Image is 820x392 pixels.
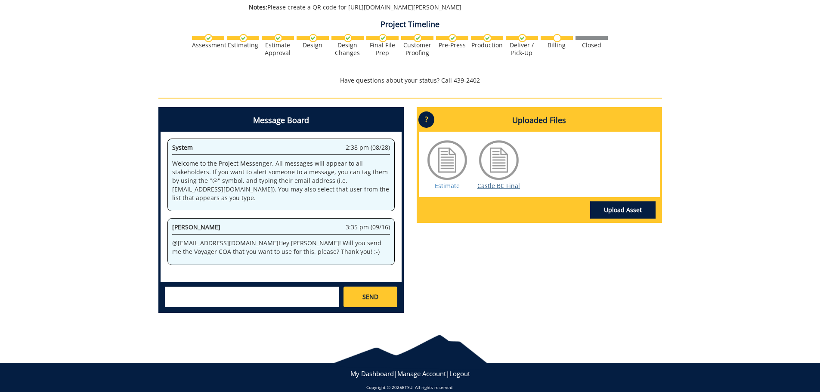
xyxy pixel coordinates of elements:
img: checkmark [309,34,317,42]
textarea: messageToSend [165,287,339,307]
p: ? [418,111,434,128]
img: checkmark [414,34,422,42]
div: Deliver / Pick-Up [506,41,538,57]
div: Design Changes [331,41,364,57]
span: 2:38 pm (08/28) [346,143,390,152]
span: System [172,143,193,151]
div: Closed [576,41,608,49]
div: Final File Prep [366,41,399,57]
p: Please create a QR code for [URL][DOMAIN_NAME][PERSON_NAME] [249,3,586,12]
div: Pre-Press [436,41,468,49]
div: Billing [541,41,573,49]
a: My Dashboard [350,369,394,378]
div: Estimate Approval [262,41,294,57]
a: Manage Account [397,369,446,378]
a: Estimate [435,182,460,190]
p: @ [EMAIL_ADDRESS][DOMAIN_NAME] Hey [PERSON_NAME]! Will you send me the Voyager COA that you want ... [172,239,390,256]
img: no [553,34,561,42]
img: checkmark [518,34,526,42]
h4: Message Board [161,109,402,132]
a: SEND [343,287,397,307]
a: Castle BC Final [477,182,520,190]
a: Upload Asset [590,201,656,219]
div: Production [471,41,503,49]
span: 3:35 pm (09/16) [346,223,390,231]
span: Notes: [249,3,267,11]
img: checkmark [449,34,457,42]
span: SEND [362,293,378,301]
div: Customer Proofing [401,41,433,57]
img: checkmark [274,34,282,42]
a: ETSU [402,384,412,390]
img: checkmark [344,34,352,42]
h4: Project Timeline [158,20,662,29]
img: checkmark [239,34,248,42]
img: checkmark [483,34,492,42]
span: [PERSON_NAME] [172,223,220,231]
img: checkmark [204,34,213,42]
img: checkmark [379,34,387,42]
div: Assessment [192,41,224,49]
p: Have questions about your status? Call 439-2402 [158,76,662,85]
div: Design [297,41,329,49]
h4: Uploaded Files [419,109,660,132]
a: Logout [449,369,470,378]
p: Welcome to the Project Messenger. All messages will appear to all stakeholders. If you want to al... [172,159,390,202]
div: Estimating [227,41,259,49]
